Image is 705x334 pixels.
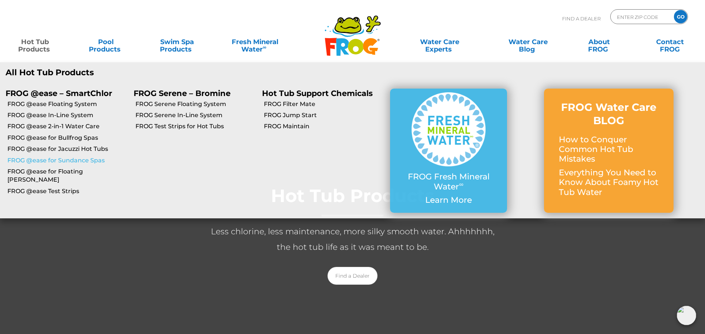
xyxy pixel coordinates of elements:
a: PoolProducts [78,34,134,49]
a: FROG Serene In-Line System [135,111,256,119]
a: Water CareBlog [500,34,555,49]
p: How to Conquer Common Hot Tub Mistakes [559,135,659,164]
a: FROG @ease In-Line System [7,111,128,119]
a: FROG @ease Floating System [7,100,128,108]
p: FROG Serene – Bromine [134,89,251,98]
a: AboutFROG [571,34,627,49]
a: FROG Maintain [264,122,385,130]
a: FROG Fresh Mineral Water∞ Learn More [405,92,492,209]
a: FROG @ease for Floating [PERSON_NAME] [7,168,128,184]
img: openIcon [677,306,696,325]
a: FROG Filter Mate [264,100,385,108]
a: FROG @ease 2-in-1 Water Care [7,122,128,130]
sup: ∞ [263,44,266,50]
input: GO [674,10,687,23]
a: ContactFROG [642,34,698,49]
a: FROG @ease for Sundance Spas [7,156,128,165]
a: FROG @ease for Jacuzzi Hot Tubs [7,145,128,153]
a: FROG Water Care BLOG How to Conquer Common Hot Tub Mistakes Everything You Need to Know About Foa... [559,100,659,201]
a: Hot TubProducts [7,34,63,49]
sup: ∞ [459,181,463,188]
p: Less chlorine, less maintenance, more silky smooth water. Ahhhhhhh, the hot tub life as it was me... [205,224,501,255]
a: Find a Dealer [328,267,377,285]
a: FROG Serene Floating System [135,100,256,108]
a: Water CareExperts [395,34,484,49]
p: Find A Dealer [562,9,601,28]
p: Hot Tub Support Chemicals [262,89,379,98]
p: FROG @ease – SmartChlor [6,89,122,98]
input: Zip Code Form [616,11,666,22]
a: FROG Test Strips for Hot Tubs [135,122,256,130]
p: FROG Fresh Mineral Water [405,172,492,192]
a: FROG Jump Start [264,111,385,119]
a: FROG @ease Test Strips [7,187,128,195]
a: FROG @ease for Bullfrog Spas [7,134,128,142]
a: Swim SpaProducts [150,34,205,49]
p: Everything You Need to Know About Foamy Hot Tub Water [559,168,659,197]
h3: FROG Water Care BLOG [559,100,659,128]
a: Fresh MineralWater∞ [220,34,289,49]
a: All Hot Tub Products [6,68,347,77]
p: Learn More [405,195,492,205]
